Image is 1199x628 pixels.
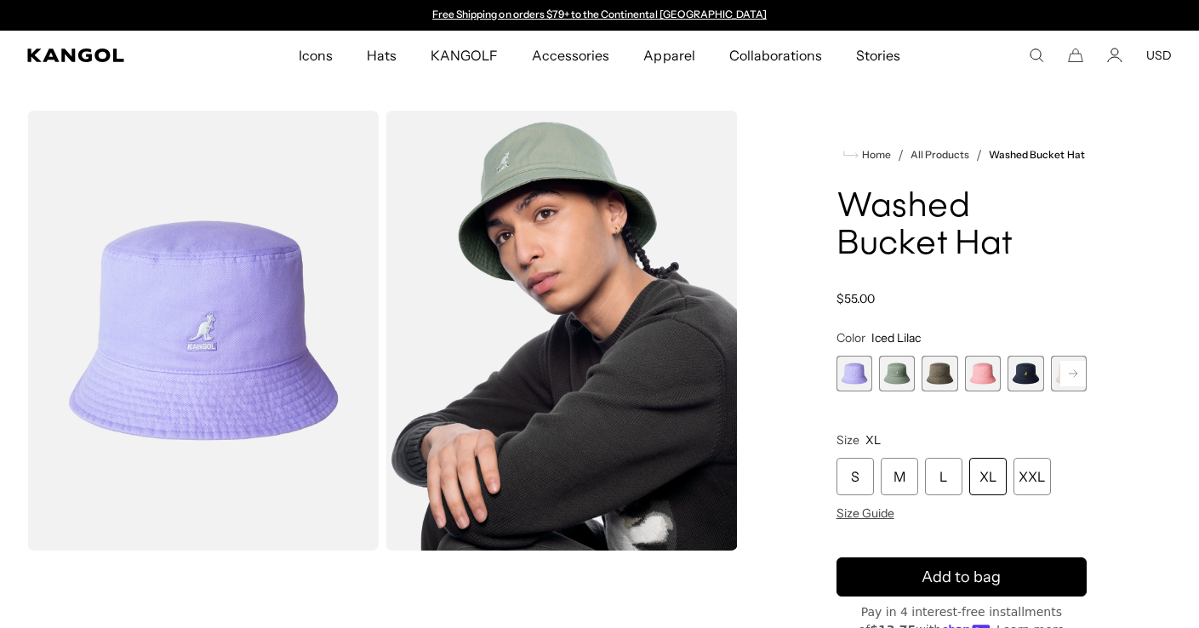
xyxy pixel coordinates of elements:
[385,111,737,551] img: sage-green
[989,149,1084,161] a: Washed Bucket Hat
[836,505,894,521] span: Size Guide
[425,9,775,22] div: 1 of 2
[922,356,957,391] label: Smog
[626,31,711,80] a: Apparel
[729,31,822,80] span: Collaborations
[27,49,197,62] a: Kangol
[431,31,498,80] span: KANGOLF
[879,356,915,391] div: 2 of 13
[299,31,333,80] span: Icons
[836,458,874,495] div: S
[836,432,859,448] span: Size
[282,31,350,80] a: Icons
[425,9,775,22] slideshow-component: Announcement bar
[911,149,969,161] a: All Products
[350,31,414,80] a: Hats
[925,458,962,495] div: L
[27,111,379,551] img: color-iced-lilac
[1029,48,1044,63] summary: Search here
[836,356,872,391] div: 1 of 13
[969,145,982,165] li: /
[965,356,1001,391] label: Pepto
[865,432,881,448] span: XL
[1068,48,1083,63] button: Cart
[856,31,900,80] span: Stories
[839,31,917,80] a: Stories
[1008,356,1043,391] label: Navy
[1008,356,1043,391] div: 5 of 13
[836,557,1087,597] button: Add to bag
[881,458,918,495] div: M
[965,356,1001,391] div: 4 of 13
[414,31,515,80] a: KANGOLF
[1107,48,1122,63] a: Account
[891,145,904,165] li: /
[843,147,891,163] a: Home
[425,9,775,22] div: Announcement
[922,356,957,391] div: 3 of 13
[836,330,865,345] span: Color
[969,458,1007,495] div: XL
[432,8,767,20] a: Free Shipping on orders $79+ to the Continental [GEOGRAPHIC_DATA]
[27,111,738,551] product-gallery: Gallery Viewer
[879,356,915,391] label: SAGE GREEN
[836,291,875,306] span: $55.00
[1051,356,1087,391] label: Khaki
[367,31,397,80] span: Hats
[515,31,626,80] a: Accessories
[871,330,921,345] span: Iced Lilac
[1051,356,1087,391] div: 6 of 13
[836,189,1087,264] h1: Washed Bucket Hat
[643,31,694,80] span: Apparel
[532,31,609,80] span: Accessories
[712,31,839,80] a: Collaborations
[1013,458,1051,495] div: XXL
[1146,48,1172,63] button: USD
[836,356,872,391] label: Iced Lilac
[836,145,1087,165] nav: breadcrumbs
[859,149,891,161] span: Home
[922,566,1001,589] span: Add to bag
